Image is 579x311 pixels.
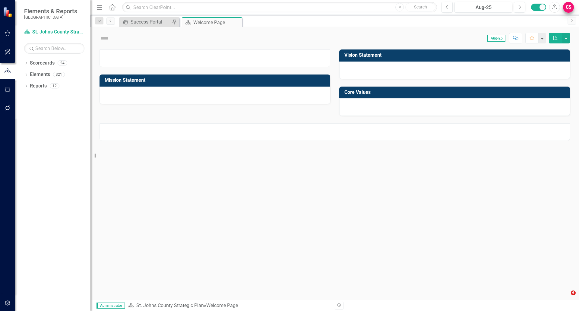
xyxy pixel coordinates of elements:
[30,83,47,90] a: Reports
[50,83,59,88] div: 12
[131,18,170,26] div: Success Portal
[30,71,50,78] a: Elements
[121,18,170,26] a: Success Portal
[405,3,435,11] button: Search
[53,72,65,77] div: 321
[122,2,437,13] input: Search ClearPoint...
[414,5,427,9] span: Search
[100,33,109,43] img: Not Defined
[105,78,327,83] h3: Mission Statement
[193,19,241,26] div: Welcome Page
[24,29,84,36] a: St. Johns County Strategic Plan
[58,61,67,66] div: 24
[563,2,574,13] button: CS
[24,8,77,15] span: Elements & Reports
[344,90,567,95] h3: Core Values
[128,302,330,309] div: »
[96,303,125,309] span: Administrator
[30,60,55,67] a: Scorecards
[24,15,77,20] small: [GEOGRAPHIC_DATA]
[487,35,505,42] span: Aug-25
[24,43,84,54] input: Search Below...
[457,4,510,11] div: Aug-25
[558,290,573,305] iframe: Intercom live chat
[454,2,512,13] button: Aug-25
[136,303,204,308] a: St. Johns County Strategic Plan
[206,303,238,308] div: Welcome Page
[3,7,14,17] img: ClearPoint Strategy
[571,290,576,295] span: 6
[344,52,567,58] h3: Vision Statement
